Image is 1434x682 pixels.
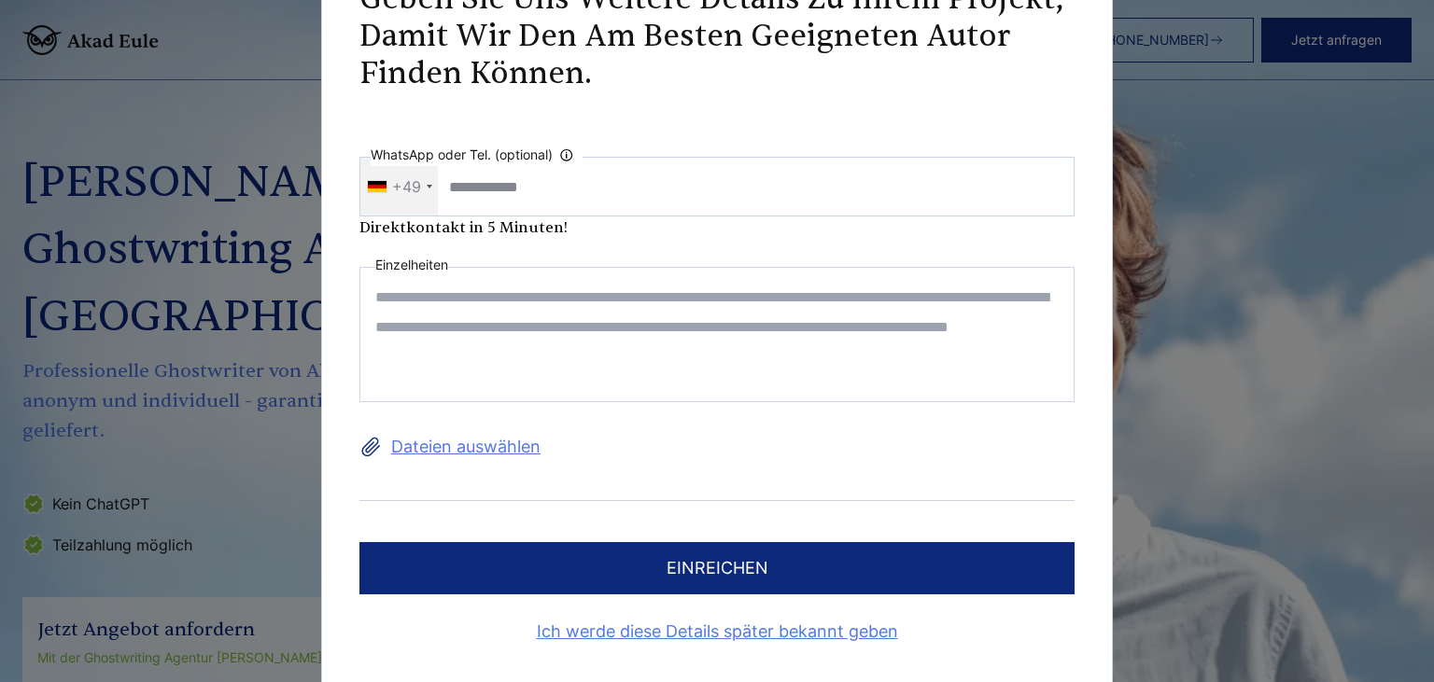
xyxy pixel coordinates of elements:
[392,173,421,202] div: +49
[371,145,583,167] label: WhatsApp oder Tel. (optional)
[359,433,1075,463] label: Dateien auswählen
[360,159,438,216] div: Telephone country code
[359,217,1075,240] div: Direktkontakt in 5 Minuten!
[359,543,1075,595] button: einreichen
[359,618,1075,647] a: Ich werde diese Details später bekannt geben
[375,255,448,277] label: Einzelheiten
